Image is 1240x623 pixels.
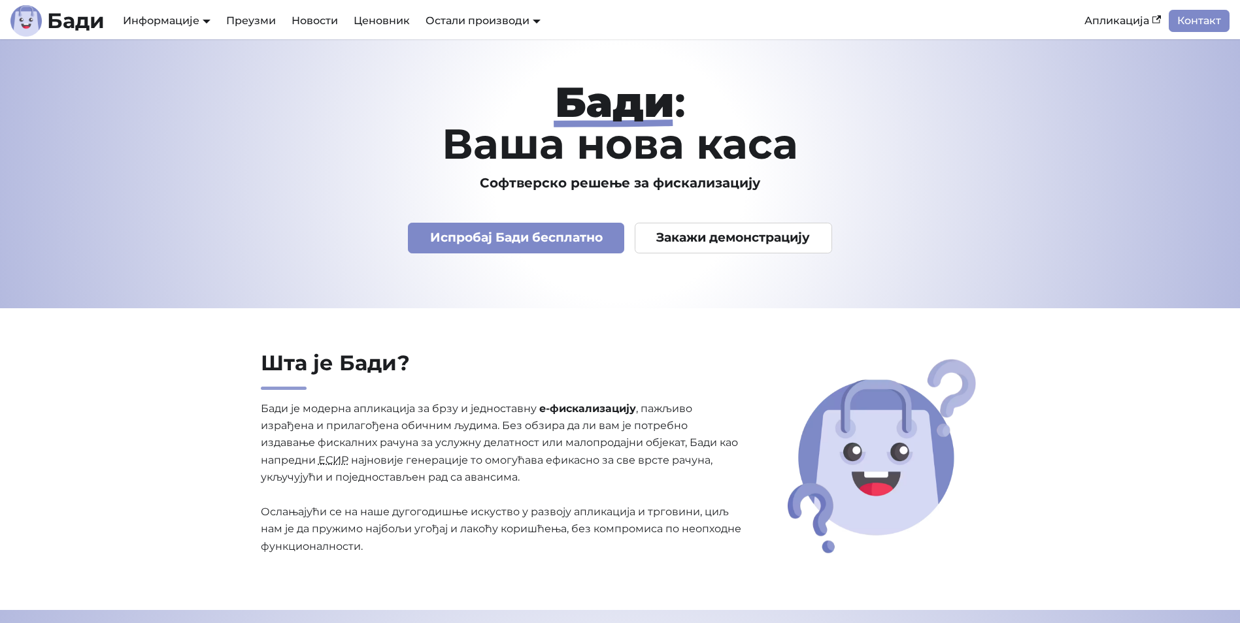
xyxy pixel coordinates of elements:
a: Преузми [218,10,284,32]
h1: : Ваша нова каса [199,81,1041,165]
abbr: Електронски систем за издавање рачуна [318,454,348,466]
strong: Бади [555,76,675,127]
p: Бади је модерна апликација за брзу и једноставну , пажљиво израђена и прилагођена обичним људима.... [261,400,743,556]
a: Закажи демонстрацију [635,223,832,253]
a: Апликација [1077,10,1169,32]
img: Шта је Бади? [783,355,980,558]
a: ЛогоБади [10,5,105,37]
a: Испробај Бади бесплатно [408,223,624,253]
h2: Шта је Бади? [261,350,743,390]
a: Информације [123,14,210,27]
a: Ценовник [346,10,418,32]
h3: Софтверско решење за фискализацију [199,175,1041,191]
a: Новости [284,10,346,32]
img: Лого [10,5,42,37]
strong: е-фискализацију [539,402,636,415]
b: Бади [47,10,105,31]
a: Контакт [1169,10,1230,32]
a: Остали производи [426,14,541,27]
